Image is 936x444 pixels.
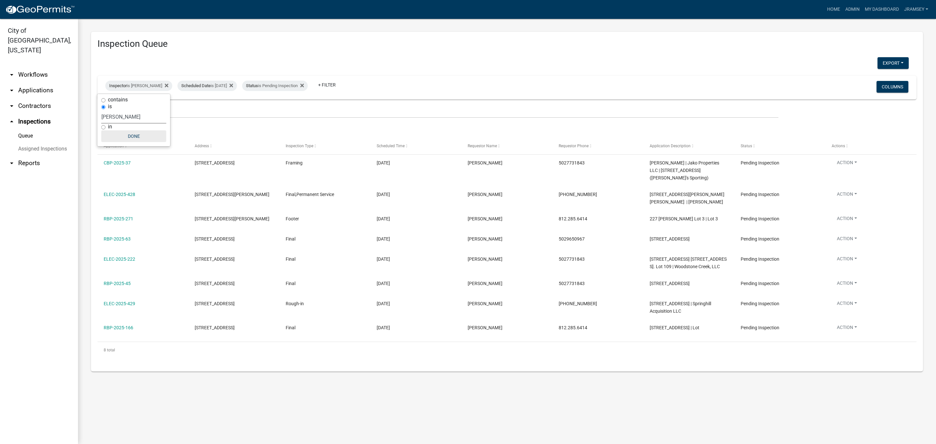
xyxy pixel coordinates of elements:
[741,216,779,221] span: Pending Inspection
[741,256,779,262] span: Pending Inspection
[377,255,455,263] div: [DATE]
[286,236,295,242] span: Final
[246,83,258,88] span: Status
[468,301,502,306] span: JT Hembrey
[104,216,133,221] a: RBP-2025-271
[108,124,112,129] label: in
[104,236,131,242] a: RBP-2025-63
[468,160,502,165] span: Mike Kruer
[108,97,128,102] label: contains
[643,138,734,154] datatable-header-cell: Application Description
[741,325,779,330] span: Pending Inspection
[377,300,455,307] div: [DATE]
[377,159,455,167] div: [DATE]
[734,138,825,154] datatable-header-cell: Status
[832,159,862,169] button: Action
[741,160,779,165] span: Pending Inspection
[104,160,131,165] a: CBP-2025-37
[559,192,597,197] span: 502-664-3185
[8,102,16,110] i: arrow_drop_down
[832,280,862,289] button: Action
[468,192,502,197] span: Mark Vangilder
[650,325,699,330] span: 2809 MIDDLE RD JEFFERSONVILLE IN 47130 | Lot
[8,71,16,79] i: arrow_drop_down
[195,301,235,306] span: 1403 SPRING ST
[832,255,862,265] button: Action
[877,81,908,93] button: Columns
[559,256,585,262] span: 5027731843
[650,236,690,242] span: 5115 Woodstone Creek Circle | Lot 116
[741,192,779,197] span: Pending Inspection
[832,324,862,333] button: Action
[468,236,502,242] span: Greg Dietz
[8,159,16,167] i: arrow_drop_down
[377,280,455,287] div: [DATE]
[559,281,585,286] span: 5027731843
[195,281,235,286] span: 5101 WOODSTONE CIRCLE
[832,215,862,225] button: Action
[370,138,461,154] datatable-header-cell: Scheduled Time
[377,191,455,198] div: [DATE]
[741,236,779,242] span: Pending Inspection
[377,215,455,223] div: [DATE]
[286,281,295,286] span: Final
[902,3,931,16] a: jramsey
[461,138,552,154] datatable-header-cell: Requestor Name
[8,118,16,125] i: arrow_drop_up
[195,256,235,262] span: 5101 WOODSTONE CIRCLE
[843,3,862,16] a: Admin
[195,236,235,242] span: 5115 WOODSTONE CIRCLE
[313,79,341,91] a: + Filter
[559,216,587,221] span: 812.285.6414
[286,325,295,330] span: Final
[104,256,135,262] a: ELEC-2025-222
[825,138,916,154] datatable-header-cell: Actions
[468,281,502,286] span: Mike Kruer
[832,144,845,148] span: Actions
[195,160,235,165] span: 100 TECHNOLOGY WAY
[105,81,172,91] div: is [PERSON_NAME]
[650,192,724,204] span: 1204 ALDRIDGE LANE 1204 Alridge | Aldridge Scott J
[195,325,235,330] span: 2809 MIDDLE ROAD
[286,301,304,306] span: Rough-in
[109,83,127,88] span: Inspector
[650,144,691,148] span: Application Description
[101,130,166,142] button: Done
[468,144,497,148] span: Requestor Name
[877,57,909,69] button: Export
[188,138,279,154] datatable-header-cell: Address
[279,138,370,154] datatable-header-cell: Inspection Type
[832,191,862,200] button: Action
[286,160,303,165] span: Framing
[552,138,643,154] datatable-header-cell: Requestor Phone
[286,144,313,148] span: Inspection Type
[97,38,916,49] h3: Inspection Queue
[377,324,455,332] div: [DATE]
[832,235,862,245] button: Action
[195,144,209,148] span: Address
[242,81,308,91] div: is Pending Inspection
[195,192,269,197] span: 1204 ALDRIDGE LANE
[181,83,211,88] span: Scheduled Date
[650,256,727,269] span: 5101 WOODSTONE CIRCLE 5101 Woodstone Circle. Lot 109 | Woodstone Creek, LLC
[377,235,455,243] div: [DATE]
[104,325,133,330] a: RBP-2025-166
[8,86,16,94] i: arrow_drop_down
[104,301,135,306] a: ELEC-2025-429
[650,216,718,221] span: 227 hopkins Lot 3 | Lot 3
[559,325,587,330] span: 812.285.6414
[559,236,585,242] span: 5029650967
[650,160,719,180] span: Joel Sigler | Jako Properties LLC | 4081 Town Center Blvd. (Dick's Sporting)
[468,216,502,221] span: James Johns
[650,281,690,286] span: 5101 Woodstone Circle | Lot 109
[825,3,843,16] a: Home
[559,160,585,165] span: 5027731843
[650,301,711,314] span: 1403 SPRING ST 302 W 14th St | Springhill Acquisition LLC
[108,104,112,109] label: is
[741,301,779,306] span: Pending Inspection
[286,192,334,197] span: Final,Permanent Service
[97,105,778,118] input: Search for inspections
[104,192,135,197] a: ELEC-2025-428
[741,144,752,148] span: Status
[741,281,779,286] span: Pending Inspection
